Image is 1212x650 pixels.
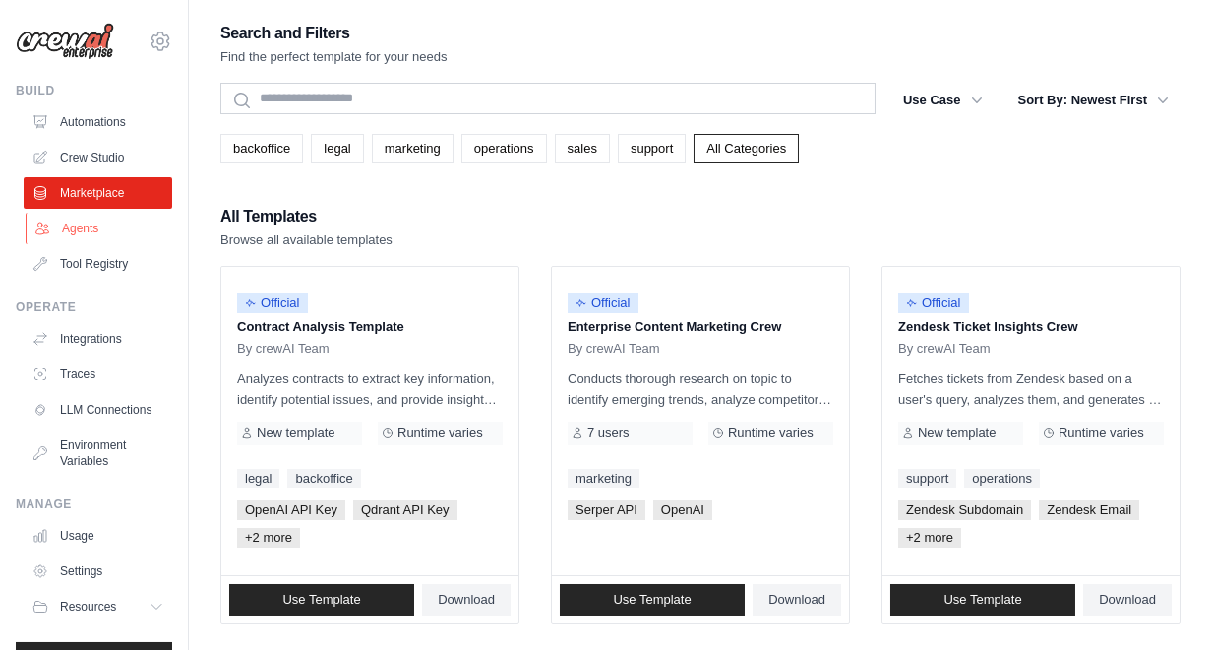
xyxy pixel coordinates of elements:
[943,592,1021,608] span: Use Template
[237,341,330,357] span: By crewAI Team
[24,177,172,209] a: Marketplace
[24,429,172,477] a: Environment Variables
[568,317,833,337] p: Enterprise Content Marketing Crew
[1059,425,1144,441] span: Runtime varies
[220,230,393,250] p: Browse all available templates
[587,425,630,441] span: 7 users
[24,358,172,390] a: Traces
[24,520,172,552] a: Usage
[237,293,308,313] span: Official
[891,83,995,118] button: Use Case
[613,592,691,608] span: Use Template
[1099,592,1156,608] span: Download
[237,528,300,548] span: +2 more
[220,134,303,163] a: backoffice
[24,248,172,280] a: Tool Registry
[438,592,495,608] span: Download
[60,599,116,615] span: Resources
[1083,584,1172,616] a: Download
[16,83,172,98] div: Build
[898,368,1164,410] p: Fetches tickets from Zendesk based on a user's query, analyzes them, and generates a summary. Out...
[397,425,483,441] span: Runtime varies
[890,584,1075,616] a: Use Template
[1006,83,1181,118] button: Sort By: Newest First
[24,106,172,138] a: Automations
[568,368,833,410] p: Conducts thorough research on topic to identify emerging trends, analyze competitor strategies, a...
[918,425,996,441] span: New template
[694,134,799,163] a: All Categories
[898,528,961,548] span: +2 more
[728,425,814,441] span: Runtime varies
[964,469,1040,488] a: operations
[282,592,360,608] span: Use Template
[461,134,547,163] a: operations
[898,293,969,313] span: Official
[555,134,610,163] a: sales
[237,469,279,488] a: legal
[26,213,174,244] a: Agents
[753,584,841,616] a: Download
[237,500,345,520] span: OpenAI API Key
[768,592,825,608] span: Download
[24,323,172,355] a: Integrations
[618,134,686,163] a: support
[24,142,172,173] a: Crew Studio
[898,500,1031,520] span: Zendesk Subdomain
[220,47,448,67] p: Find the perfect template for your needs
[568,500,645,520] span: Serper API
[24,394,172,425] a: LLM Connections
[16,299,172,315] div: Operate
[898,317,1164,337] p: Zendesk Ticket Insights Crew
[229,584,414,616] a: Use Template
[353,500,457,520] span: Qdrant API Key
[257,425,334,441] span: New template
[220,203,393,230] h2: All Templates
[1039,500,1139,520] span: Zendesk Email
[898,469,956,488] a: support
[653,500,712,520] span: OpenAI
[568,293,638,313] span: Official
[16,496,172,512] div: Manage
[898,341,991,357] span: By crewAI Team
[568,341,660,357] span: By crewAI Team
[16,23,114,60] img: Logo
[237,317,503,337] p: Contract Analysis Template
[287,469,360,488] a: backoffice
[372,134,454,163] a: marketing
[24,591,172,622] button: Resources
[220,20,448,47] h2: Search and Filters
[311,134,363,163] a: legal
[568,469,639,488] a: marketing
[24,555,172,587] a: Settings
[422,584,511,616] a: Download
[560,584,745,616] a: Use Template
[237,368,503,410] p: Analyzes contracts to extract key information, identify potential issues, and provide insights fo...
